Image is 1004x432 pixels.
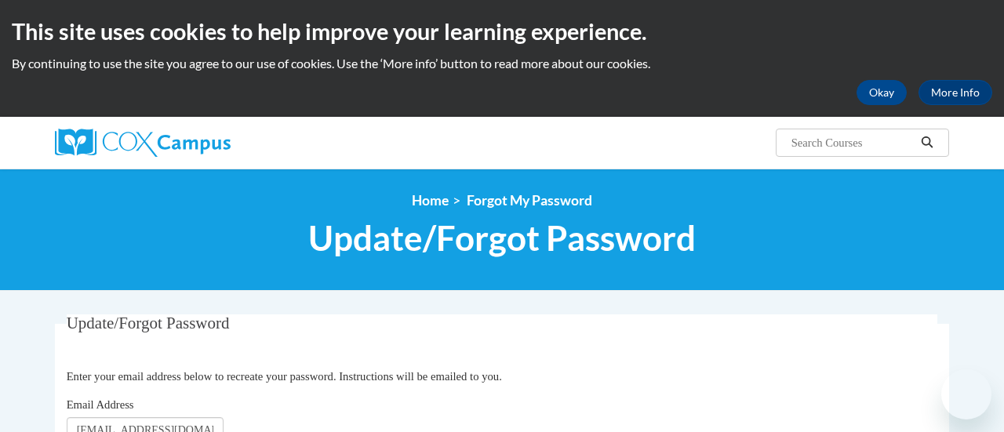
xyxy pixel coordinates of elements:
[12,55,992,72] p: By continuing to use the site you agree to our use of cookies. Use the ‘More info’ button to read...
[12,16,992,47] h2: This site uses cookies to help improve your learning experience.
[467,192,592,209] span: Forgot My Password
[941,369,991,419] iframe: Button to launch messaging window
[55,129,231,157] img: Cox Campus
[857,80,907,105] button: Okay
[915,133,939,152] button: Search
[412,192,449,209] a: Home
[919,80,992,105] a: More Info
[55,129,337,157] a: Cox Campus
[308,217,696,259] span: Update/Forgot Password
[67,314,230,332] span: Update/Forgot Password
[67,398,134,411] span: Email Address
[790,133,915,152] input: Search Courses
[67,370,502,383] span: Enter your email address below to recreate your password. Instructions will be emailed to you.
